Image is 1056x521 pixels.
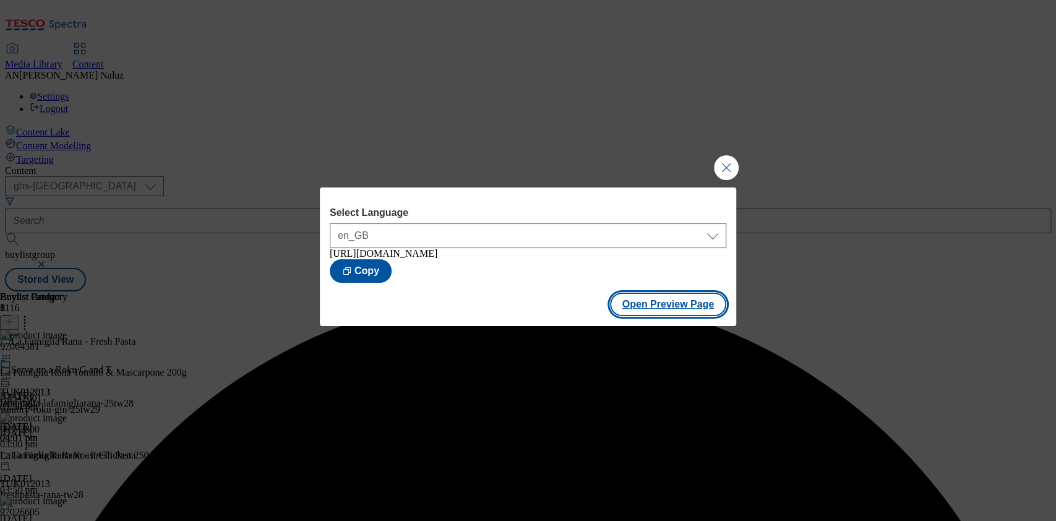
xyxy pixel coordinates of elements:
label: Select Language [330,207,726,218]
div: [URL][DOMAIN_NAME] [330,248,726,259]
div: Modal [320,187,736,326]
button: Copy [330,259,392,283]
button: Open Preview Page [610,293,727,316]
button: Close Modal [714,155,739,180]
